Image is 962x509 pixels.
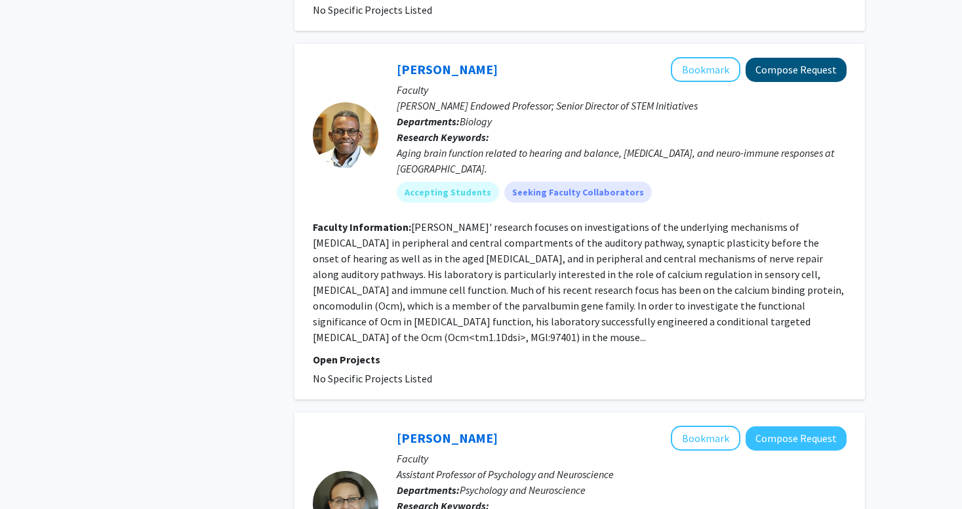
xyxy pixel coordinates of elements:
[397,451,847,466] p: Faculty
[671,426,740,451] button: Add Elisabeth Vichaya to Bookmarks
[397,483,460,497] b: Departments:
[397,131,489,144] b: Research Keywords:
[397,430,498,446] a: [PERSON_NAME]
[460,115,492,128] span: Biology
[313,220,411,234] b: Faculty Information:
[397,98,847,113] p: [PERSON_NAME] Endowed Professor; Senior Director of STEM Initiatives
[746,58,847,82] button: Compose Request to Dwayne Simmons
[397,145,847,176] div: Aging brain function related to hearing and balance, [MEDICAL_DATA], and neuro-immune responses a...
[460,483,586,497] span: Psychology and Neuroscience
[397,61,498,77] a: [PERSON_NAME]
[671,57,740,82] button: Add Dwayne Simmons to Bookmarks
[313,220,844,344] fg-read-more: [PERSON_NAME]' research focuses on investigations of the underlying mechanisms of [MEDICAL_DATA] ...
[397,466,847,482] p: Assistant Professor of Psychology and Neuroscience
[397,115,460,128] b: Departments:
[10,450,56,499] iframe: Chat
[746,426,847,451] button: Compose Request to Elisabeth Vichaya
[313,3,432,16] span: No Specific Projects Listed
[397,182,499,203] mat-chip: Accepting Students
[397,82,847,98] p: Faculty
[313,372,432,385] span: No Specific Projects Listed
[313,352,847,367] p: Open Projects
[504,182,652,203] mat-chip: Seeking Faculty Collaborators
